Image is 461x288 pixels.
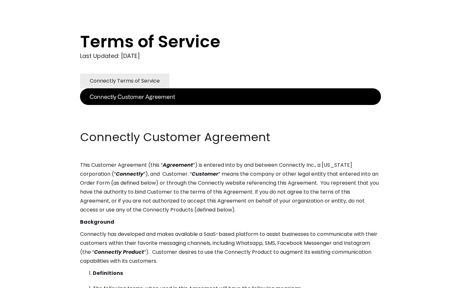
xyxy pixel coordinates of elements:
[80,161,381,214] p: This Customer Agreement (this “ ”) is entered into by and between Connectly Inc., a [US_STATE] co...
[93,269,123,277] strong: Definitions
[80,32,355,51] h1: Terms of Service
[6,276,38,286] aside: Language selected: English
[163,161,193,169] em: Agreement
[116,170,143,178] em: Connectly
[90,92,175,101] div: Connectly Customer Agreement
[80,105,381,114] p: ‍
[192,170,218,178] em: Customer
[94,248,144,256] em: Connectly Product
[80,230,381,266] p: Connectly has developed and makes available a SaaS-based platform to assist businesses to communi...
[13,277,38,286] ul: Language list
[80,218,114,226] strong: Background
[80,117,381,126] p: ‍
[80,51,381,61] div: Last Updated: [DATE]
[80,129,381,145] h2: Connectly Customer Agreement
[90,76,160,85] div: Connectly Terms of Service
